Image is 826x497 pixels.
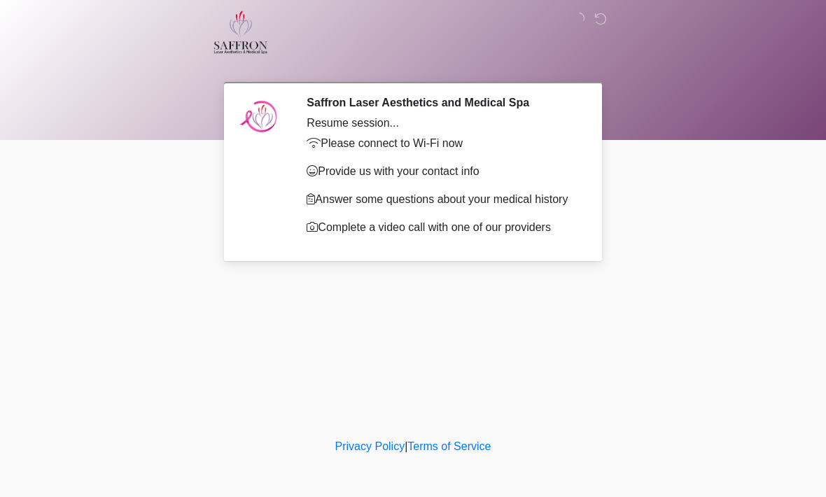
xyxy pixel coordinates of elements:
[307,219,577,236] p: Complete a video call with one of our providers
[213,10,268,54] img: Saffron Laser Aesthetics and Medical Spa Logo
[307,163,577,180] p: Provide us with your contact info
[238,96,280,138] img: Agent Avatar
[307,96,577,109] h2: Saffron Laser Aesthetics and Medical Spa
[307,135,577,152] p: Please connect to Wi-Fi now
[407,440,491,452] a: Terms of Service
[405,440,407,452] a: |
[307,115,577,132] div: Resume session...
[335,440,405,452] a: Privacy Policy
[307,191,577,208] p: Answer some questions about your medical history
